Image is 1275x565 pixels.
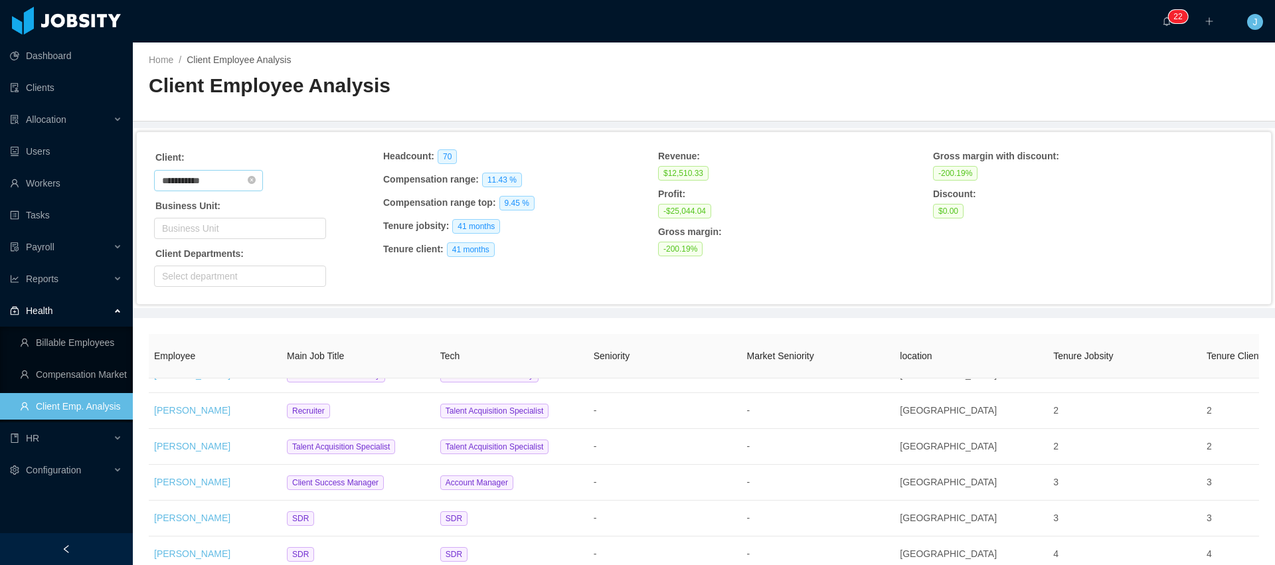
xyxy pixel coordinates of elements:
[10,74,122,101] a: icon: auditClients
[10,434,19,443] i: icon: book
[594,548,597,559] span: -
[594,405,597,416] span: -
[933,151,1059,161] strong: Gross margin with discount :
[1207,548,1212,559] span: 4
[1207,405,1212,416] span: 2
[482,173,522,187] span: 11.43 %
[287,440,395,454] span: Talent Acquisition Specialist
[1178,10,1183,23] p: 2
[933,204,964,218] span: $0.00
[10,42,122,69] a: icon: pie-chartDashboard
[155,152,185,163] strong: Client:
[10,465,19,475] i: icon: setting
[900,477,997,487] span: [GEOGRAPHIC_DATA]
[287,404,330,418] span: Recruiter
[440,404,549,418] span: Talent Acquisition Specialist
[20,329,122,356] a: icon: userBillable Employees
[154,477,230,487] a: [PERSON_NAME]
[594,477,597,487] span: -
[26,242,54,252] span: Payroll
[447,242,495,257] span: 41 months
[154,351,195,361] span: Employee
[26,274,58,284] span: Reports
[383,244,444,254] strong: Tenure client :
[10,138,122,165] a: icon: robotUsers
[1205,17,1214,26] i: icon: plus
[594,351,630,361] span: Seniority
[658,204,711,218] span: -$25,044.04
[383,174,479,185] strong: Compensation range :
[900,351,932,361] span: location
[10,274,19,283] i: icon: line-chart
[1168,10,1187,23] sup: 22
[10,170,122,197] a: icon: userWorkers
[20,393,122,420] a: icon: userClient Emp. Analysis
[383,151,434,161] strong: Headcount :
[149,72,704,100] h2: Client Employee Analysis
[499,196,535,210] span: 9.45 %
[658,242,703,256] span: -200.19 %
[746,405,750,416] span: -
[287,475,384,490] span: Client Success Manager
[1162,17,1171,26] i: icon: bell
[20,361,122,388] a: icon: userCompensation Market
[10,202,122,228] a: icon: profileTasks
[1207,351,1262,361] span: Tenure Client
[440,440,549,454] span: Talent Acquisition Specialist
[187,54,291,65] a: Client Employee Analysis
[26,433,39,444] span: HR
[440,351,460,361] span: Tech
[438,149,457,164] span: 70
[658,166,709,181] span: $12,510.33
[1173,10,1178,23] p: 2
[452,219,500,234] span: 41 months
[155,201,220,211] strong: Business Unit:
[162,270,312,283] div: Select department
[154,441,230,451] a: [PERSON_NAME]
[933,189,976,199] strong: Discount :
[1253,14,1258,30] span: J
[440,547,467,562] span: SDR
[248,176,256,184] i: icon: close-circle
[383,220,449,231] strong: Tenure jobsity :
[10,115,19,124] i: icon: solution
[26,305,52,316] span: Health
[1207,477,1212,487] span: 3
[26,114,66,125] span: Allocation
[10,306,19,315] i: icon: medicine-box
[440,511,467,526] span: SDR
[900,441,997,451] span: [GEOGRAPHIC_DATA]
[594,513,597,523] span: -
[1053,477,1059,487] span: 3
[26,465,81,475] span: Configuration
[594,441,597,451] span: -
[933,166,977,181] span: -200.19 %
[162,222,312,235] div: Business Unit
[1053,441,1059,451] span: 2
[658,226,722,237] strong: Gross margin :
[383,197,496,208] strong: Compensation range top :
[746,513,750,523] span: -
[149,54,173,65] a: Home
[746,477,750,487] span: -
[900,548,997,559] span: [GEOGRAPHIC_DATA]
[746,548,750,559] span: -
[155,248,244,259] strong: Client Departments:
[658,151,700,161] strong: Revenue :
[1053,548,1059,559] span: 4
[1207,513,1212,523] span: 3
[287,351,344,361] span: Main Job Title
[10,242,19,252] i: icon: file-protect
[154,548,230,559] a: [PERSON_NAME]
[746,351,813,361] span: Market Seniority
[658,189,685,199] strong: Profit :
[287,547,314,562] span: SDR
[154,513,230,523] a: [PERSON_NAME]
[287,511,314,526] span: SDR
[746,441,750,451] span: -
[154,405,230,416] a: [PERSON_NAME]
[900,513,997,523] span: [GEOGRAPHIC_DATA]
[179,54,181,65] span: /
[1053,351,1113,361] span: Tenure Jobsity
[440,475,513,490] span: Account Manager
